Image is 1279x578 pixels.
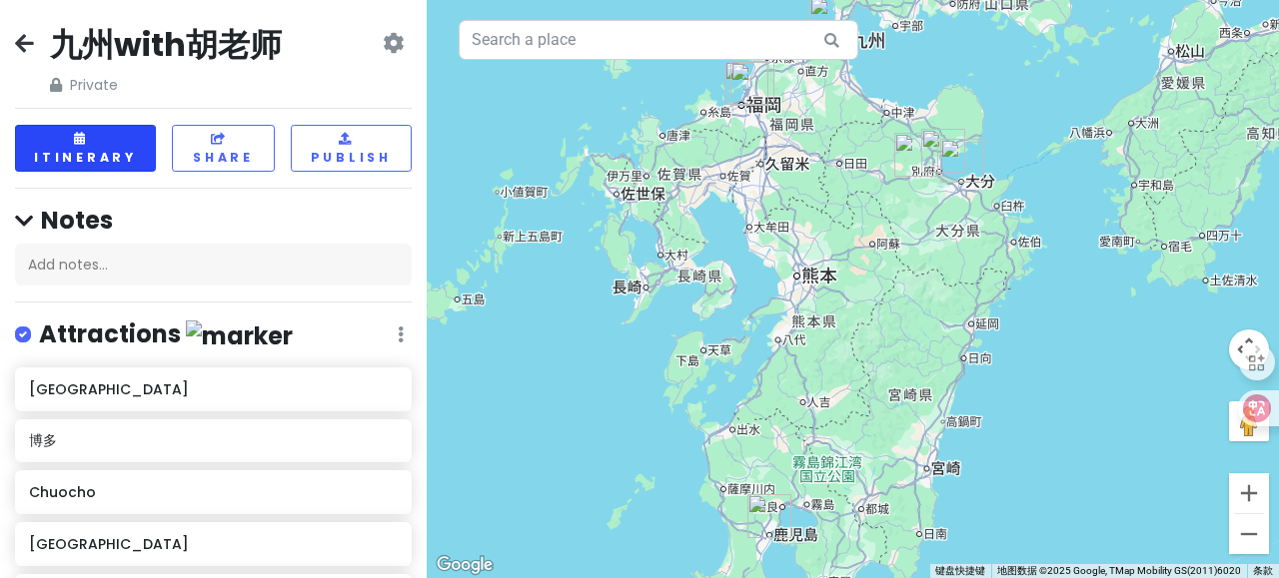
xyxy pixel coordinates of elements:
[39,318,293,351] h4: Attractions
[15,205,412,236] h4: Notes
[50,74,282,96] span: Private
[1253,565,1273,576] a: 条款（在新标签页中打开）
[15,244,412,286] div: Add notes...
[1229,514,1269,554] button: 缩小
[15,125,156,172] button: Itinerary
[1229,329,1269,369] button: 地图镜头控件
[459,20,858,60] input: Search a place
[997,565,1241,576] span: 地图数据 ©2025 Google, TMap Mobility GS(2011)6020
[29,483,397,501] h6: Chuocho
[940,139,984,183] div: 大分站
[432,552,498,578] a: 在 Google 地图中打开此区域（会打开一个新窗口）
[747,494,791,538] div: Chuocho
[29,431,397,449] h6: 博多
[730,62,774,106] div: 福冈机场
[172,125,275,172] button: Share
[29,535,397,553] h6: [GEOGRAPHIC_DATA]
[50,24,282,66] h2: 九州with胡老师
[935,564,985,578] button: 键盘快捷键
[921,129,965,173] div: 别府站
[432,552,498,578] img: Google
[29,380,397,398] h6: [GEOGRAPHIC_DATA]
[1229,473,1269,513] button: 放大
[291,125,412,172] button: Publish
[186,320,293,351] img: marker
[894,133,938,177] div: Yufuin Station
[724,61,768,105] div: 博多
